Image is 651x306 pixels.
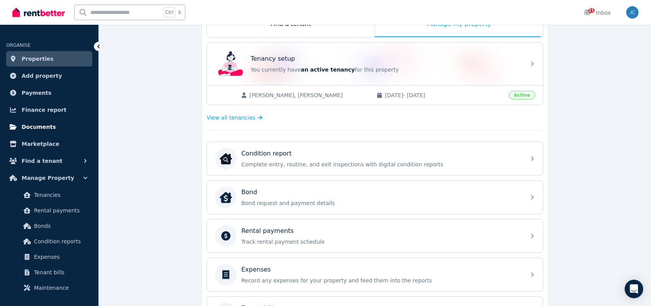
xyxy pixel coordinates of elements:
[251,66,521,74] p: You currently have for this property
[241,149,292,158] p: Condition report
[385,91,504,99] span: [DATE] - [DATE]
[207,43,543,85] a: Tenancy setupTenancy setupYou currently havean active tenancyfor this property
[6,85,92,101] a: Payments
[220,191,232,203] img: Bond
[241,226,294,236] p: Rental payments
[9,234,89,249] a: Condition reports
[584,9,611,17] div: Inbox
[34,237,86,246] span: Condition reports
[178,9,181,15] span: k
[22,105,66,115] span: Finance report
[218,51,243,76] img: Tenancy setup
[241,265,271,274] p: Expenses
[34,252,86,262] span: Expenses
[6,153,92,169] button: Find a tenant
[241,238,521,246] p: Track rental payment schedule
[220,152,232,165] img: Condition report
[588,8,595,13] span: 21
[34,206,86,215] span: Rental payments
[241,277,521,284] p: Record any expenses for your property and feed them into the reports
[9,203,89,218] a: Rental payments
[301,67,355,73] span: an active tenancy
[9,265,89,280] a: Tenant bills
[241,188,257,197] p: Bond
[626,6,639,19] img: Jessica Crosthwaite
[241,161,521,168] p: Complete entry, routine, and exit inspections with digital condition reports
[12,7,65,18] img: RentBetter
[34,283,86,292] span: Maintenance
[6,43,31,48] span: ORGANISE
[22,156,63,166] span: Find a tenant
[6,170,92,186] button: Manage Property
[207,114,255,121] span: View all tenancies
[207,258,543,291] a: ExpensesRecord any expenses for your property and feed them into the reports
[9,280,89,296] a: Maintenance
[22,122,56,132] span: Documents
[34,190,86,200] span: Tenancies
[22,173,74,183] span: Manage Property
[6,102,92,118] a: Finance report
[22,139,59,149] span: Marketplace
[207,181,543,214] a: BondBondBond request and payment details
[22,54,54,63] span: Properties
[241,199,521,207] p: Bond request and payment details
[6,119,92,135] a: Documents
[207,219,543,253] a: Rental paymentsTrack rental payment schedule
[9,218,89,234] a: Bonds
[9,187,89,203] a: Tenancies
[22,71,62,80] span: Add property
[163,7,175,17] span: Ctrl
[249,91,369,99] span: [PERSON_NAME], [PERSON_NAME]
[251,54,295,63] p: Tenancy setup
[22,88,51,97] span: Payments
[6,51,92,67] a: Properties
[6,136,92,152] a: Marketplace
[9,249,89,265] a: Expenses
[6,68,92,84] a: Add property
[509,91,535,99] span: Active
[207,142,543,175] a: Condition reportCondition reportComplete entry, routine, and exit inspections with digital condit...
[207,114,263,121] a: View all tenancies
[625,280,643,298] div: Open Intercom Messenger
[34,268,86,277] span: Tenant bills
[34,221,86,231] span: Bonds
